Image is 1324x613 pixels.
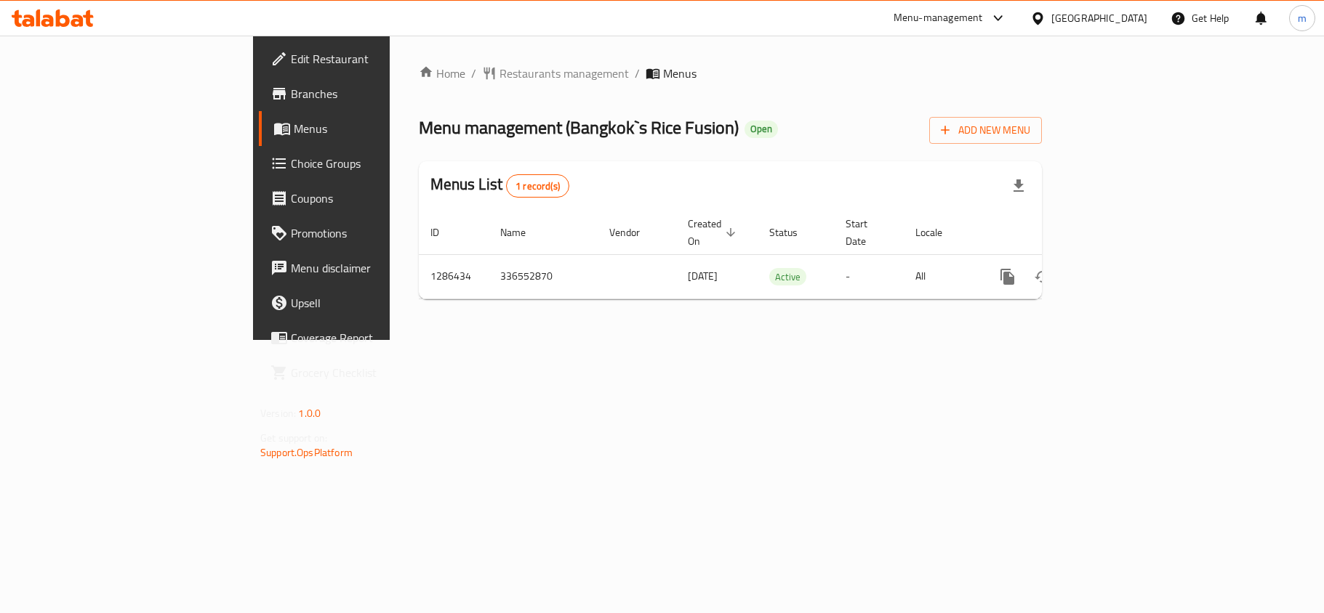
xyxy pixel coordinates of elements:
[419,65,1042,82] nav: breadcrumb
[291,155,462,172] span: Choice Groups
[846,215,886,250] span: Start Date
[430,224,458,241] span: ID
[260,443,353,462] a: Support.OpsPlatform
[298,404,321,423] span: 1.0.0
[291,190,462,207] span: Coupons
[259,146,474,181] a: Choice Groups
[1001,169,1036,203] div: Export file
[688,215,740,250] span: Created On
[291,294,462,312] span: Upsell
[419,111,739,144] span: Menu management ( Bangkok`s Rice Fusion )
[1298,10,1307,26] span: m
[259,76,474,111] a: Branches
[482,65,629,82] a: Restaurants management
[259,111,474,146] a: Menus
[979,211,1142,255] th: Actions
[430,174,569,198] h2: Menus List
[499,65,629,82] span: Restaurants management
[990,259,1025,294] button: more
[259,216,474,251] a: Promotions
[769,269,806,285] span: Active
[291,364,462,381] span: Grocery Checklist
[929,117,1042,144] button: Add New Menu
[769,268,806,285] div: Active
[419,211,1142,299] table: enhanced table
[259,355,474,390] a: Grocery Checklist
[291,85,462,102] span: Branches
[506,174,569,198] div: Total records count
[259,41,474,76] a: Edit Restaurant
[260,404,296,423] span: Version:
[507,179,569,193] span: 1 record(s)
[688,267,718,285] span: [DATE]
[609,224,659,241] span: Vendor
[291,259,462,277] span: Menu disclaimer
[291,50,462,68] span: Edit Restaurant
[259,181,474,216] a: Coupons
[259,251,474,285] a: Menu disclaimer
[500,224,545,241] span: Name
[259,320,474,355] a: Coverage Report
[1051,10,1147,26] div: [GEOGRAPHIC_DATA]
[834,254,904,299] td: -
[489,254,598,299] td: 336552870
[941,121,1030,139] span: Add New Menu
[894,9,983,27] div: Menu-management
[259,285,474,320] a: Upsell
[769,224,817,241] span: Status
[663,65,697,82] span: Menus
[291,224,462,242] span: Promotions
[745,123,778,135] span: Open
[915,224,961,241] span: Locale
[745,121,778,138] div: Open
[260,429,327,447] span: Get support on:
[294,120,462,137] span: Menus
[635,65,640,82] li: /
[291,329,462,346] span: Coverage Report
[904,254,979,299] td: All
[1025,259,1060,294] button: Change Status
